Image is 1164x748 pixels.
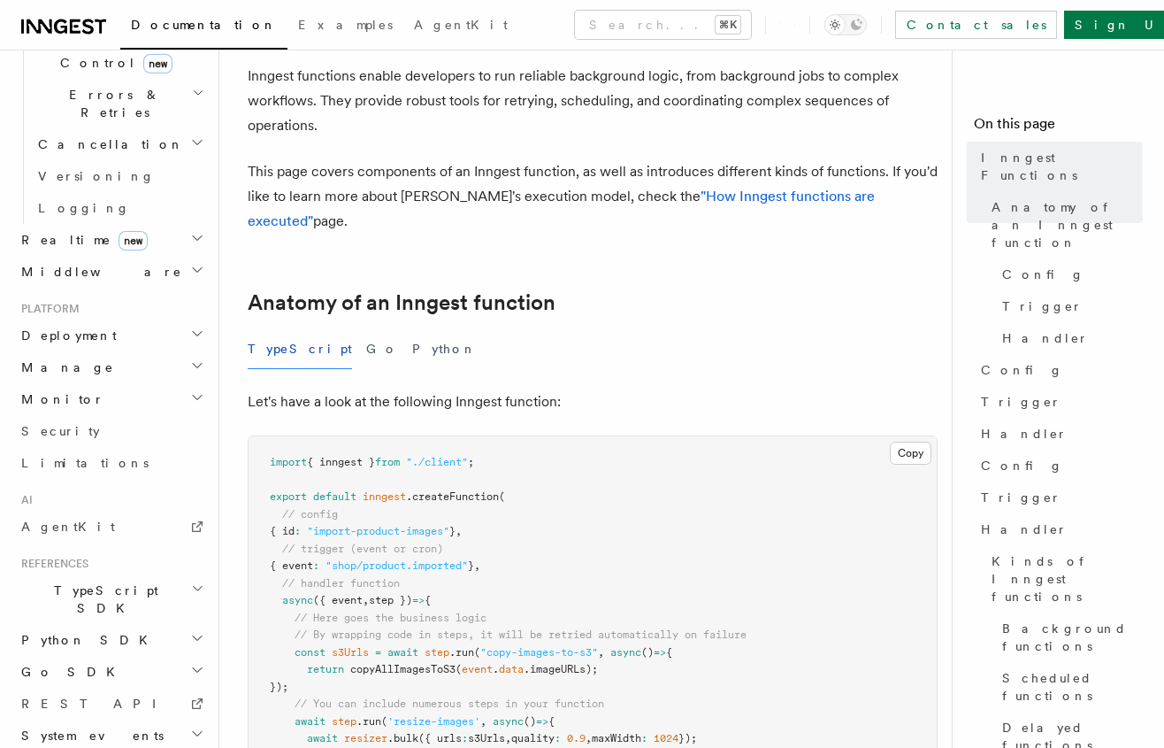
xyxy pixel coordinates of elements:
[575,11,751,39] button: Search...⌘K
[598,646,604,659] span: ,
[14,256,208,288] button: Middleware
[31,36,195,72] span: Flow Control
[716,16,740,34] kbd: ⌘K
[14,557,88,571] span: References
[375,646,381,659] span: =
[995,613,1143,662] a: Background functions
[282,508,338,521] span: // config
[248,290,555,315] a: Anatomy of an Inngest function
[468,732,505,744] span: s3Urls
[548,715,555,728] span: {
[536,715,548,728] span: =>
[984,191,1143,258] a: Anatomy of an Inngest function
[31,192,208,224] a: Logging
[974,418,1143,450] a: Handler
[14,390,104,408] span: Monitor
[14,447,208,479] a: Limitations
[641,732,647,744] span: :
[974,386,1143,418] a: Trigger
[248,329,352,369] button: TypeScript
[282,543,443,555] span: // trigger (event or cron)
[418,732,462,744] span: ({ urls
[890,442,931,465] button: Copy
[332,715,356,728] span: step
[14,224,208,256] button: Realtimenew
[131,18,277,32] span: Documentation
[298,18,393,32] span: Examples
[14,383,208,415] button: Monitor
[366,329,398,369] button: Go
[387,732,418,744] span: .bulk
[1002,329,1089,347] span: Handler
[14,231,148,249] span: Realtime
[295,612,486,624] span: // Here goes the business logic
[981,457,1063,474] span: Config
[449,646,474,659] span: .run
[14,624,208,656] button: Python SDK
[287,5,403,48] a: Examples
[31,29,208,79] button: Flow Controlnew
[270,559,313,572] span: { event
[21,697,172,711] span: REST API
[1002,620,1143,655] span: Background functions
[462,732,468,744] span: :
[895,11,1057,39] a: Contact sales
[248,64,938,138] p: Inngest functions enable developers to run reliable background logic, from background jobs to com...
[119,231,148,251] span: new
[313,490,356,503] span: default
[14,727,164,744] span: System events
[14,663,126,681] span: Go SDK
[468,456,474,468] span: ;
[14,302,80,316] span: Platform
[344,732,387,744] span: resizer
[474,646,480,659] span: (
[313,594,363,606] span: ({ event
[307,456,375,468] span: { inngest }
[21,520,115,534] span: AgentKit
[974,513,1143,545] a: Handler
[14,320,208,351] button: Deployment
[974,142,1143,191] a: Inngest Functions
[981,361,1063,379] span: Config
[414,18,508,32] span: AgentKit
[31,128,208,160] button: Cancellation
[499,490,505,503] span: (
[31,79,208,128] button: Errors & Retries
[425,646,449,659] span: step
[381,715,387,728] span: (
[524,715,536,728] span: ()
[31,135,184,153] span: Cancellation
[295,715,325,728] span: await
[295,525,301,537] span: :
[505,732,511,744] span: ,
[38,201,130,215] span: Logging
[375,456,400,468] span: from
[14,263,182,281] span: Middleware
[586,732,592,744] span: ,
[14,415,208,447] a: Security
[981,149,1143,184] span: Inngest Functions
[984,545,1143,613] a: Kinds of Inngest functions
[248,159,938,234] p: This page covers components of an Inngest function, as well as introduces different kinds of func...
[120,5,287,50] a: Documentation
[666,646,672,659] span: {
[14,656,208,688] button: Go SDK
[412,329,477,369] button: Python
[981,393,1061,411] span: Trigger
[974,482,1143,513] a: Trigger
[974,354,1143,386] a: Config
[313,559,319,572] span: :
[641,646,654,659] span: ()
[981,521,1068,538] span: Handler
[678,732,697,744] span: });
[31,86,192,121] span: Errors & Retries
[387,646,418,659] span: await
[363,594,369,606] span: ,
[449,525,456,537] span: }
[14,688,208,720] a: REST API
[248,389,938,414] p: Let's have a look at the following Inngest function:
[995,662,1143,712] a: Scheduled functions
[610,646,641,659] span: async
[462,663,493,675] span: event
[14,351,208,383] button: Manage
